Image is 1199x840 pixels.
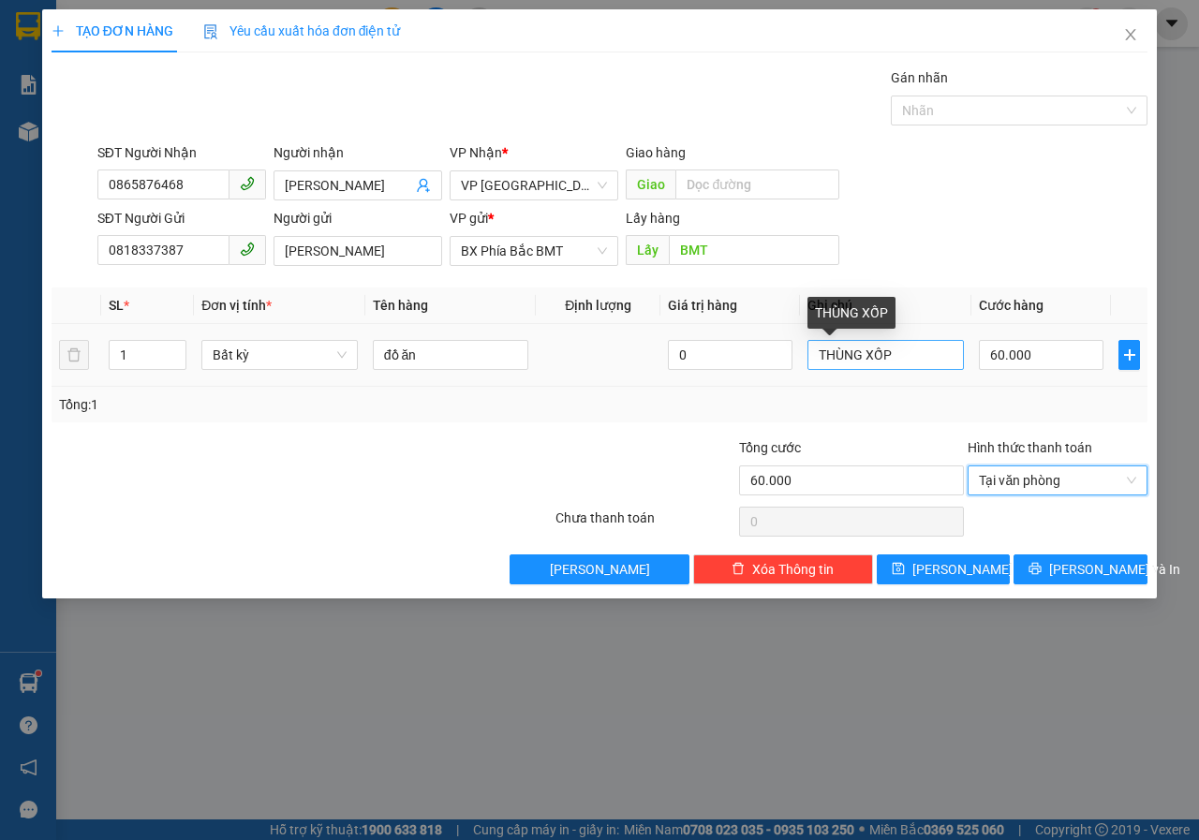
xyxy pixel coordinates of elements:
[52,23,173,38] span: TẠO ĐƠN HÀNG
[373,298,428,313] span: Tên hàng
[807,297,896,329] div: THÙNG XỐP
[1118,340,1140,370] button: plus
[550,559,650,580] span: [PERSON_NAME]
[97,208,266,228] div: SĐT Người Gửi
[626,145,686,160] span: Giao hàng
[450,208,618,228] div: VP gửi
[450,145,502,160] span: VP Nhận
[668,340,792,370] input: 0
[968,440,1092,455] label: Hình thức thanh toán
[213,341,347,369] span: Bất kỳ
[240,176,255,191] span: phone
[461,237,607,265] span: BX Phía Bắc BMT
[739,440,801,455] span: Tổng cước
[693,554,873,584] button: deleteXóa Thông tin
[554,508,737,540] div: Chưa thanh toán
[461,171,607,199] span: VP Đà Lạt
[184,83,374,110] div: 0977491234
[1029,562,1042,577] span: printer
[201,298,272,313] span: Đơn vị tính
[800,287,971,324] th: Ghi chú
[203,24,218,39] img: icon
[416,178,431,193] span: user-add
[1049,559,1180,580] span: [PERSON_NAME] và In
[668,298,737,313] span: Giá trị hàng
[52,24,65,37] span: plus
[16,61,170,173] div: HOÀ CHIẾN THẮNG// 02 [PERSON_NAME], TÂN AN// CCCD 066201017318
[203,23,401,38] span: Yêu cầu xuất hóa đơn điện tử
[97,142,266,163] div: SĐT Người Nhận
[626,235,669,265] span: Lấy
[807,340,964,370] input: Ghi Chú
[184,16,374,61] div: VP [GEOGRAPHIC_DATA]
[565,298,631,313] span: Định lượng
[979,466,1136,494] span: Tại văn phòng
[626,211,680,226] span: Lấy hàng
[626,169,675,199] span: Giao
[16,16,170,61] div: BX Phía Bắc BMT
[669,235,838,265] input: Dọc đường
[732,562,745,577] span: delete
[274,142,442,163] div: Người nhận
[373,340,529,370] input: VD: Bàn, Ghế
[1104,9,1157,62] button: Close
[16,18,45,37] span: Gửi:
[1014,554,1147,584] button: printer[PERSON_NAME] và In
[109,298,124,313] span: SL
[1123,27,1138,42] span: close
[912,559,1013,580] span: [PERSON_NAME]
[59,340,89,370] button: delete
[877,554,1011,584] button: save[PERSON_NAME]
[184,18,229,37] span: Nhận:
[892,562,905,577] span: save
[891,70,948,85] label: Gán nhãn
[240,242,255,257] span: phone
[752,559,834,580] span: Xóa Thông tin
[1119,347,1139,362] span: plus
[274,208,442,228] div: Người gửi
[979,298,1044,313] span: Cước hàng
[675,169,838,199] input: Dọc đường
[184,61,374,83] div: bơ car gara
[510,554,689,584] button: [PERSON_NAME]
[59,394,465,415] div: Tổng: 1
